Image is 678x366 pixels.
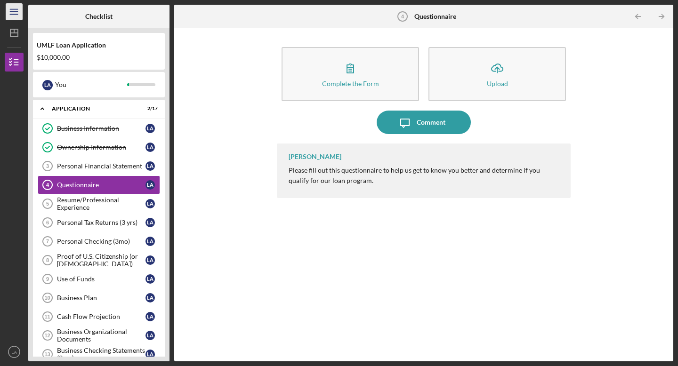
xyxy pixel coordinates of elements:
[289,153,341,160] div: [PERSON_NAME]
[11,350,17,355] text: LA
[417,111,445,134] div: Comment
[44,314,50,319] tspan: 11
[145,312,155,321] div: L A
[401,14,404,19] tspan: 4
[145,293,155,302] div: L A
[42,80,53,90] div: L A
[38,194,160,213] a: 5Resume/Professional ExperienceLA
[46,257,49,263] tspan: 8
[46,201,49,207] tspan: 5
[145,274,155,284] div: L A
[145,180,155,190] div: L A
[145,350,155,359] div: L A
[57,294,145,302] div: Business Plan
[145,199,155,208] div: L A
[141,106,158,111] div: 2 / 17
[322,80,379,87] div: Complete the Form
[44,333,50,338] tspan: 12
[145,161,155,171] div: L A
[52,106,134,111] div: Application
[38,175,160,194] a: 4QuestionnaireLA
[37,41,161,49] div: UMLF Loan Application
[145,237,155,246] div: L A
[5,342,24,361] button: LA
[428,47,566,101] button: Upload
[38,213,160,232] a: 6Personal Tax Returns (3 yrs)LA
[282,47,419,101] button: Complete the Form
[37,54,161,61] div: $10,000.00
[46,182,49,188] tspan: 4
[57,196,145,211] div: Resume/Professional Experience
[145,255,155,265] div: L A
[38,288,160,307] a: 10Business PlanLA
[46,239,49,244] tspan: 7
[57,328,145,343] div: Business Organizational Documents
[57,275,145,283] div: Use of Funds
[55,77,127,93] div: You
[38,138,160,157] a: Ownership InformationLA
[289,165,561,186] p: Please fill out this questionnaire to help us get to know you better and determine if you qualify...
[145,331,155,340] div: L A
[145,143,155,152] div: L A
[38,251,160,270] a: 8Proof of U.S. Citizenship (or [DEMOGRAPHIC_DATA])LA
[145,218,155,227] div: L A
[44,295,50,301] tspan: 10
[46,220,49,225] tspan: 6
[487,80,508,87] div: Upload
[57,181,145,189] div: Questionnaire
[377,111,471,134] button: Comment
[38,232,160,251] a: 7Personal Checking (3mo)LA
[57,253,145,268] div: Proof of U.S. Citizenship (or [DEMOGRAPHIC_DATA])
[57,125,145,132] div: Business Information
[414,13,456,20] b: Questionnaire
[57,238,145,245] div: Personal Checking (3mo)
[38,307,160,326] a: 11Cash Flow ProjectionLA
[57,162,145,170] div: Personal Financial Statement
[57,143,145,151] div: Ownership Information
[38,345,160,364] a: 13Business Checking Statements (3mo)LA
[85,13,113,20] b: Checklist
[57,347,145,362] div: Business Checking Statements (3mo)
[145,124,155,133] div: L A
[38,157,160,175] a: 3Personal Financial StatementLA
[44,351,50,357] tspan: 13
[38,326,160,345] a: 12Business Organizational DocumentsLA
[38,270,160,288] a: 9Use of FundsLA
[38,119,160,138] a: Business InformationLA
[46,276,49,282] tspan: 9
[46,163,49,169] tspan: 3
[57,219,145,226] div: Personal Tax Returns (3 yrs)
[57,313,145,320] div: Cash Flow Projection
